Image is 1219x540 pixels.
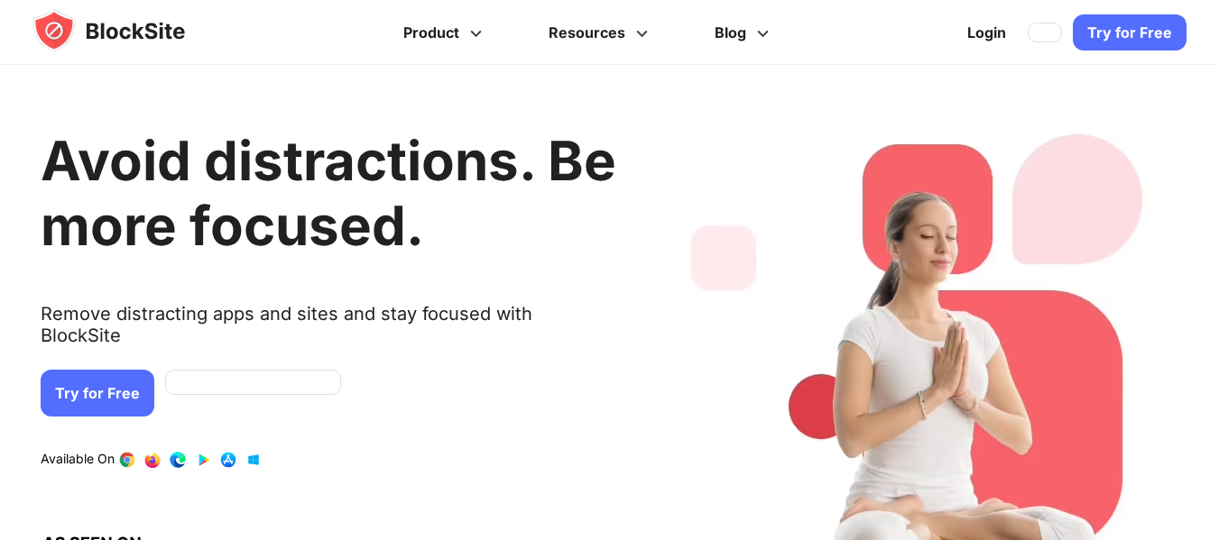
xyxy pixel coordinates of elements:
[41,303,616,361] text: Remove distracting apps and sites and stay focused with BlockSite
[41,451,115,469] text: Available On
[41,370,154,416] a: Try for Free
[32,9,220,52] img: blocksite-icon.5d769676.svg
[956,11,1017,54] a: Login
[1073,14,1187,50] a: Try for Free
[41,128,616,258] h1: Avoid distractions. Be more focused.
